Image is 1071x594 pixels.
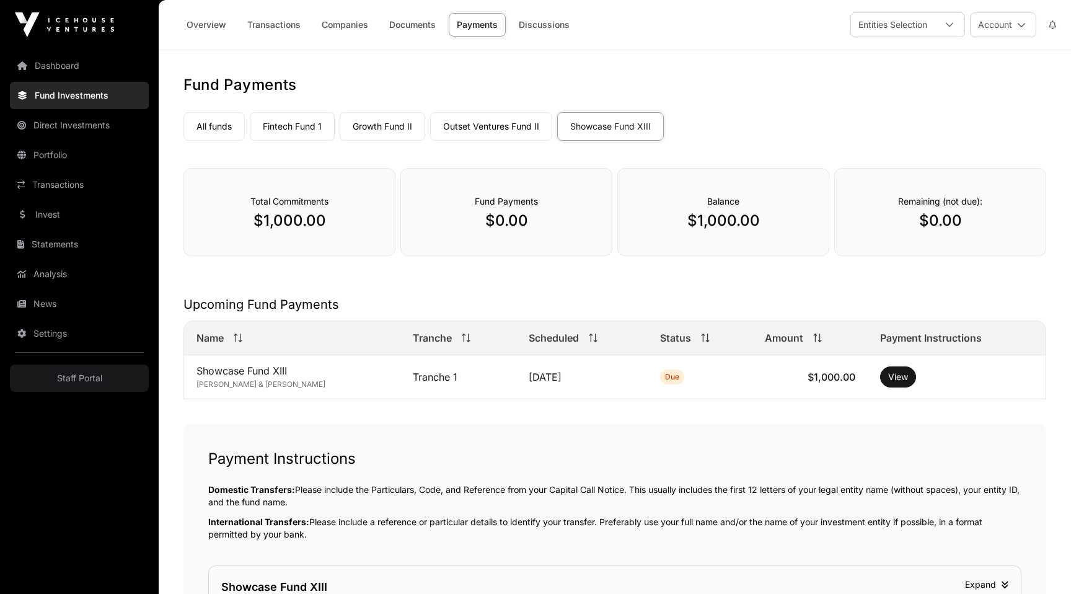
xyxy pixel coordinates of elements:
img: Icehouse Ventures Logo [15,12,114,37]
td: Tranche 1 [400,355,516,399]
span: Expand [965,579,1008,590]
a: Invest [10,201,149,228]
td: Showcase Fund XIII [184,355,400,399]
button: Account [970,12,1036,37]
h1: Payment Instructions [208,449,1021,469]
a: Staff Portal [10,365,149,392]
p: $1,000.00 [643,211,804,231]
a: Outset Ventures Fund II [430,112,552,141]
h1: Fund Payments [183,75,1046,95]
span: $1,000.00 [808,371,855,383]
a: Companies [314,13,376,37]
p: Please include the Particulars, Code, and Reference from your Capital Call Notice. This usually i... [208,484,1021,508]
a: Settings [10,320,149,347]
span: Due [665,372,679,382]
td: [DATE] [516,355,648,399]
a: Transactions [239,13,309,37]
span: [PERSON_NAME] & [PERSON_NAME] [196,379,325,389]
a: Payments [449,13,506,37]
p: $0.00 [426,211,587,231]
span: Status [660,330,691,345]
a: Portfolio [10,141,149,169]
iframe: Chat Widget [1009,534,1071,594]
div: Entities Selection [851,13,935,37]
span: Name [196,330,224,345]
span: Tranche [413,330,452,345]
p: $0.00 [860,211,1021,231]
a: Overview [178,13,234,37]
a: Direct Investments [10,112,149,139]
p: $1,000.00 [209,211,370,231]
a: Fund Investments [10,82,149,109]
span: Scheduled [529,330,579,345]
span: Amount [765,330,803,345]
button: View [880,366,916,388]
a: Fintech Fund 1 [250,112,335,141]
span: Remaining (not due): [898,196,982,206]
span: Domestic Transfers: [208,484,295,495]
a: Dashboard [10,52,149,79]
a: Analysis [10,260,149,288]
h2: Upcoming Fund Payments [183,296,1046,313]
span: Fund Payments [475,196,538,206]
a: Statements [10,231,149,258]
a: All funds [183,112,245,141]
a: Discussions [511,13,578,37]
span: Balance [707,196,739,206]
a: Showcase Fund XIII [557,112,664,141]
span: Total Commitments [250,196,328,206]
a: Growth Fund II [340,112,425,141]
p: Please include a reference or particular details to identify your transfer. Preferably use your f... [208,516,1021,541]
a: News [10,290,149,317]
span: International Transfers: [208,516,309,527]
a: Documents [381,13,444,37]
span: Payment Instructions [880,330,982,345]
a: Transactions [10,171,149,198]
